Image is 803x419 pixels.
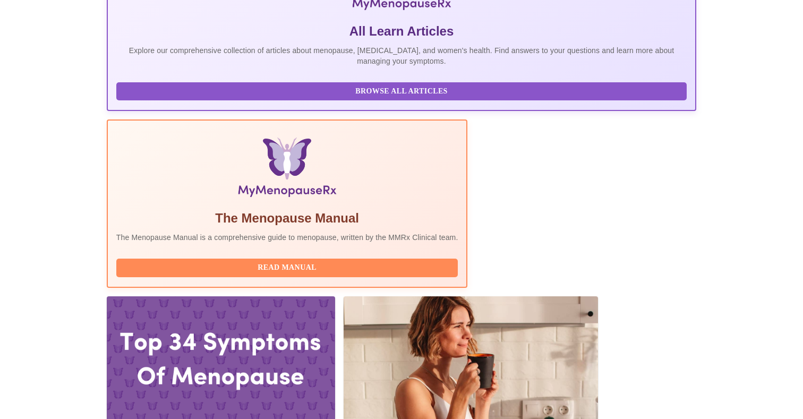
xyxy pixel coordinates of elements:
[116,210,458,227] h5: The Menopause Manual
[116,45,687,66] p: Explore our comprehensive collection of articles about menopause, [MEDICAL_DATA], and women's hea...
[116,259,458,277] button: Read Manual
[116,262,461,271] a: Read Manual
[116,23,687,40] h5: All Learn Articles
[116,232,458,243] p: The Menopause Manual is a comprehensive guide to menopause, written by the MMRx Clinical team.
[170,138,404,201] img: Menopause Manual
[116,82,687,101] button: Browse All Articles
[116,86,689,95] a: Browse All Articles
[127,85,676,98] span: Browse All Articles
[127,261,448,275] span: Read Manual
